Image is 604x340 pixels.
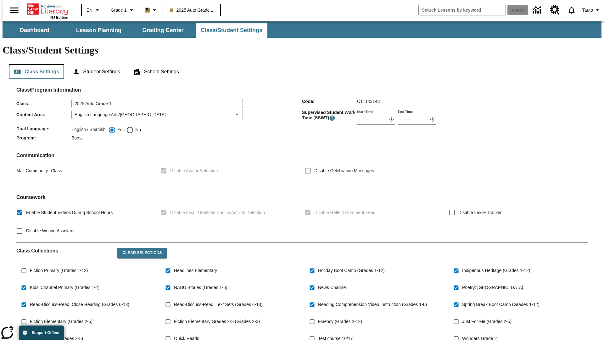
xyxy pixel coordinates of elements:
[131,23,194,38] button: Grading Center
[174,301,262,308] span: Read-Discuss-Read: Text Sets (Grades 6-13)
[174,318,260,325] span: Fiction Elementary Grades 2-3 (Grades 2-3)
[71,126,105,134] label: English / Spanish
[398,109,413,114] label: End Time
[32,331,59,335] span: Support Offline
[5,1,24,20] button: Open side menu
[16,194,588,200] h2: Course work
[9,64,595,79] div: Class/Student Settings
[134,127,141,133] span: No
[16,93,588,142] div: Class/Program Information
[314,167,374,174] span: Disable Celebration Messages
[462,284,523,291] span: Poetry: [GEOGRAPHIC_DATA]
[49,168,62,173] span: Class
[329,115,335,121] button: Supervised Student Work Time is the timeframe when students can take LevelSet and when lessons ar...
[19,326,64,340] button: Support Offline
[16,135,71,140] span: Program :
[16,194,588,237] div: Coursework
[318,318,362,325] span: Fluency (Grades 2-12)
[174,284,227,291] span: NABU Stories (Grades 1-5)
[117,248,167,258] button: Clear Selections
[30,284,99,291] span: Kids' Channel Primary (Grades 1-2)
[3,23,66,38] button: Dashboard
[196,23,267,38] button: Class/Student Settings
[116,127,125,133] span: Yes
[16,101,71,106] span: Class :
[84,4,104,16] button: Language: EN, Select a language
[16,87,588,93] h2: Class/Program Information
[128,64,184,79] button: School Settings
[16,126,71,131] span: Dual Language :
[563,2,580,18] a: Notifications
[111,7,127,14] span: Grade 1
[582,7,593,14] span: Tauto
[71,110,243,119] div: English Language Arts/[GEOGRAPHIC_DATA]
[170,209,265,216] span: Disable Invalid Multiple Choice Activity Detection
[170,7,214,14] span: 2025 Auto Grade 1
[71,135,83,140] span: Boost
[174,267,217,274] span: Headlines Elementary
[50,15,68,19] span: NJ Edition
[16,112,71,117] span: Content Area :
[3,44,601,56] h1: Class/Student Settings
[580,4,604,16] button: Profile/Settings
[357,109,373,114] label: Start Time
[357,99,380,104] span: C11143143
[318,301,427,308] span: Reading Comprehension Video Instruction (Grades 1-6)
[318,267,385,274] span: Holiday Boot Camp (Grades 1-12)
[16,168,49,173] span: Mail Community :
[30,267,88,274] span: Fiction Primary (Grades 1-12)
[419,5,506,15] input: search field
[146,6,149,14] span: B
[462,267,530,274] span: Indigenous Heritage (Grades 1-12)
[170,167,218,174] span: Disable Avatar Selection
[318,284,347,291] span: News Channel
[529,2,546,19] a: Data Center
[3,21,601,38] div: SubNavbar
[546,2,563,19] a: Resource Center, Will open in new tab
[462,301,540,308] span: Spring Break Boot Camp (Grades 1-12)
[302,99,357,104] span: Code :
[462,318,512,325] span: Just For Me (Grades 2-5)
[71,99,243,108] input: Class
[142,4,161,16] button: Boost Class color is light brown. Change class color
[16,248,112,254] h2: Class Collections
[27,3,68,15] a: Home
[302,110,357,121] span: Supervised Student Work Time (SSWT) :
[16,152,588,184] div: Communication
[26,209,113,216] span: Enable Student Videos During School Hours
[30,318,92,325] span: Fiction Elementary (Grades 2-5)
[458,209,502,216] span: Disable Lexile Tracker
[67,64,125,79] button: Student Settings
[26,228,75,234] span: Disable Writing Assistant
[67,23,130,38] button: Lesson Planning
[108,4,138,16] button: Grade: Grade 1, Select a grade
[87,7,92,14] span: EN
[16,152,588,158] h2: Communication
[3,23,268,38] div: SubNavbar
[314,209,376,216] span: Disable Reflect Comment Feed
[27,2,68,19] div: Home
[30,301,129,308] span: Read-Discuss-Read: Close Reading (Grades 6-13)
[9,64,64,79] button: Class Settings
